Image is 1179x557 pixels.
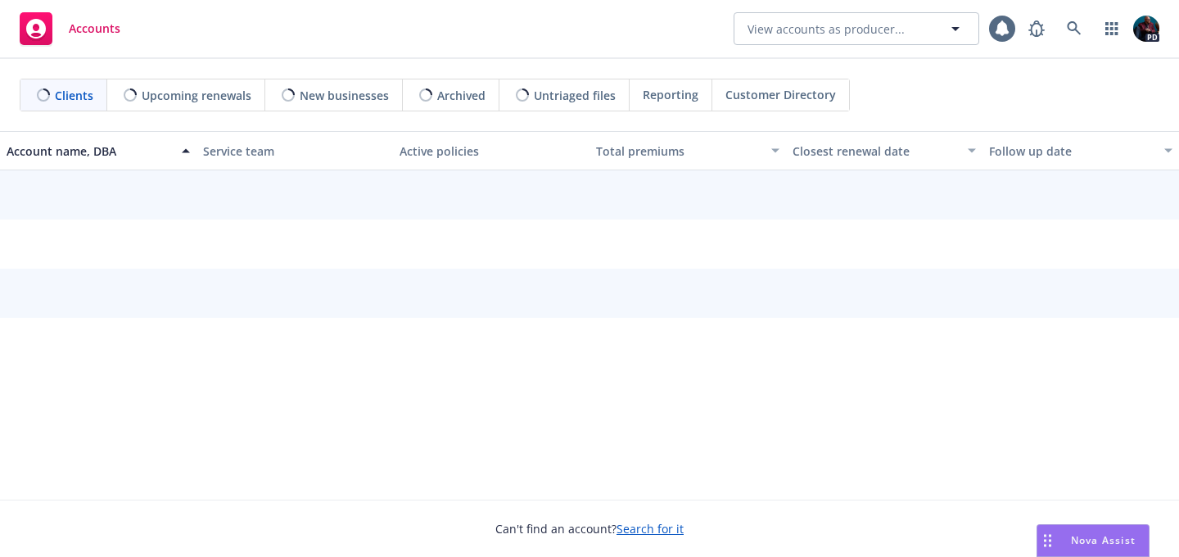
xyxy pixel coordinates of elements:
span: Can't find an account? [495,520,684,537]
div: Service team [203,143,386,160]
img: photo [1133,16,1159,42]
span: Reporting [643,86,698,103]
a: Accounts [13,6,127,52]
div: Total premiums [596,143,761,160]
button: Service team [196,131,393,170]
a: Search for it [617,521,684,537]
button: Closest renewal date [786,131,982,170]
button: Follow up date [982,131,1179,170]
button: Total premiums [589,131,786,170]
div: Follow up date [989,143,1154,160]
div: Drag to move [1037,525,1058,556]
a: Search [1058,12,1091,45]
span: View accounts as producer... [748,20,905,38]
div: Active policies [400,143,583,160]
span: Nova Assist [1071,533,1136,547]
span: Archived [437,87,486,104]
span: Customer Directory [725,86,836,103]
button: Active policies [393,131,589,170]
button: Nova Assist [1037,524,1150,557]
span: Clients [55,87,93,104]
span: New businesses [300,87,389,104]
div: Account name, DBA [7,143,172,160]
div: Closest renewal date [793,143,958,160]
span: Untriaged files [534,87,616,104]
a: Report a Bug [1020,12,1053,45]
button: View accounts as producer... [734,12,979,45]
span: Upcoming renewals [142,87,251,104]
span: Accounts [69,22,120,35]
a: Switch app [1095,12,1128,45]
